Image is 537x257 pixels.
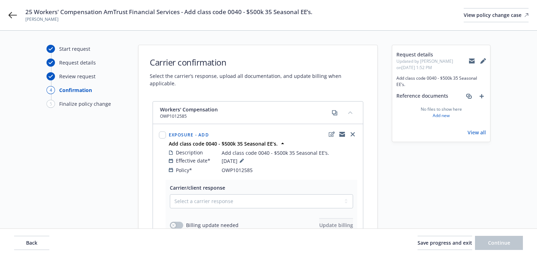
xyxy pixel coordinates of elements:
span: Continue [488,239,510,246]
span: Reference documents [396,92,448,100]
span: Back [26,239,37,246]
span: Carrier/client response [170,184,225,191]
button: Continue [475,236,523,250]
button: Save progress and exit [418,236,472,250]
span: OWP1012585 [222,166,253,174]
h1: Carrier confirmation [150,56,366,68]
div: Confirmation [59,86,92,94]
div: Start request [59,45,90,53]
a: edit [327,130,336,139]
div: 5 [47,100,55,108]
a: add [477,92,486,100]
a: View all [468,129,486,136]
div: Finalize policy change [59,100,111,108]
a: close [348,130,357,139]
span: Updated by [PERSON_NAME] on [DATE] 1:52 PM [396,58,469,71]
span: Save progress and exit [418,239,472,246]
div: 4 [47,86,55,94]
span: [DATE] [222,157,246,165]
div: Workers' CompensationOWP1012585copycollapse content [153,102,363,124]
a: copyLogging [338,130,346,139]
div: Review request [59,73,95,80]
button: collapse content [345,107,356,118]
a: associate [465,92,473,100]
div: Request details [59,59,96,66]
span: Description [176,149,203,156]
span: Policy* [176,166,192,174]
span: Effective date* [176,157,210,164]
a: View policy change case [464,8,529,22]
span: 25 Workers' Compensation AmTrust Financial Services - Add class code 0040 - $500k 35 Seasonal EE’s. [25,8,313,16]
span: No files to show here [421,106,462,112]
span: Update billing [319,222,353,228]
a: copy [331,109,339,117]
button: Update billing [319,218,353,232]
span: Request details [396,51,469,58]
span: Exposure - Add [169,132,209,138]
span: Add class code 0040 - $500k 35 Seasonal EE’s. [222,149,329,157]
span: Billing update needed [186,221,239,229]
span: Add class code 0040 - $500k 35 Seasonal EE’s. [396,75,486,88]
strong: Add class code 0040 - $500k 35 Seasonal EE’s. [169,140,278,147]
span: Workers' Compensation [160,106,218,113]
a: Add new [433,112,450,119]
span: OWP1012585 [160,113,218,120]
span: Select the carrier’s response, upload all documentation, and update billing when applicable. [150,72,366,87]
span: [PERSON_NAME] [25,16,313,23]
button: Back [14,236,49,250]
